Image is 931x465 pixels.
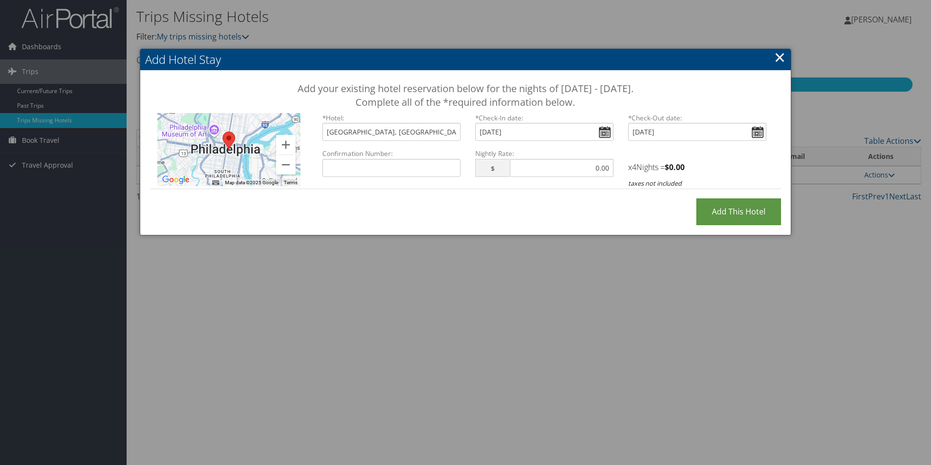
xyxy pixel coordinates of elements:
[628,162,766,173] h4: x Nights =
[219,128,239,154] div: Loews Philadelphia Hotel
[212,179,219,186] button: Keyboard shortcuts
[665,162,685,173] strong: $
[475,159,510,177] span: $
[475,113,614,123] label: Check-In date:
[276,155,296,174] button: Zoom out
[284,180,298,185] a: Terms (opens in new tab)
[225,180,278,185] span: Map data ©2025 Google
[774,47,785,67] a: ×
[475,149,614,158] label: Nightly Rate:
[669,162,685,173] span: 0.00
[160,174,192,186] a: Open this area in Google Maps (opens a new window)
[322,149,461,158] label: Confirmation Number:
[322,123,461,141] input: Search by hotel name and/or address
[510,159,614,177] input: 0.00
[696,198,781,225] input: Add this Hotel
[160,174,192,186] img: Google
[184,82,747,109] h3: Add your existing hotel reservation below for the nights of [DATE] - [DATE]. Complete all of the ...
[322,113,461,123] label: *Hotel:
[632,162,636,173] span: 4
[140,49,791,70] h2: Add Hotel Stay
[628,113,766,123] label: Check-Out date:
[628,179,682,188] i: taxes not included
[276,135,296,155] button: Zoom in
